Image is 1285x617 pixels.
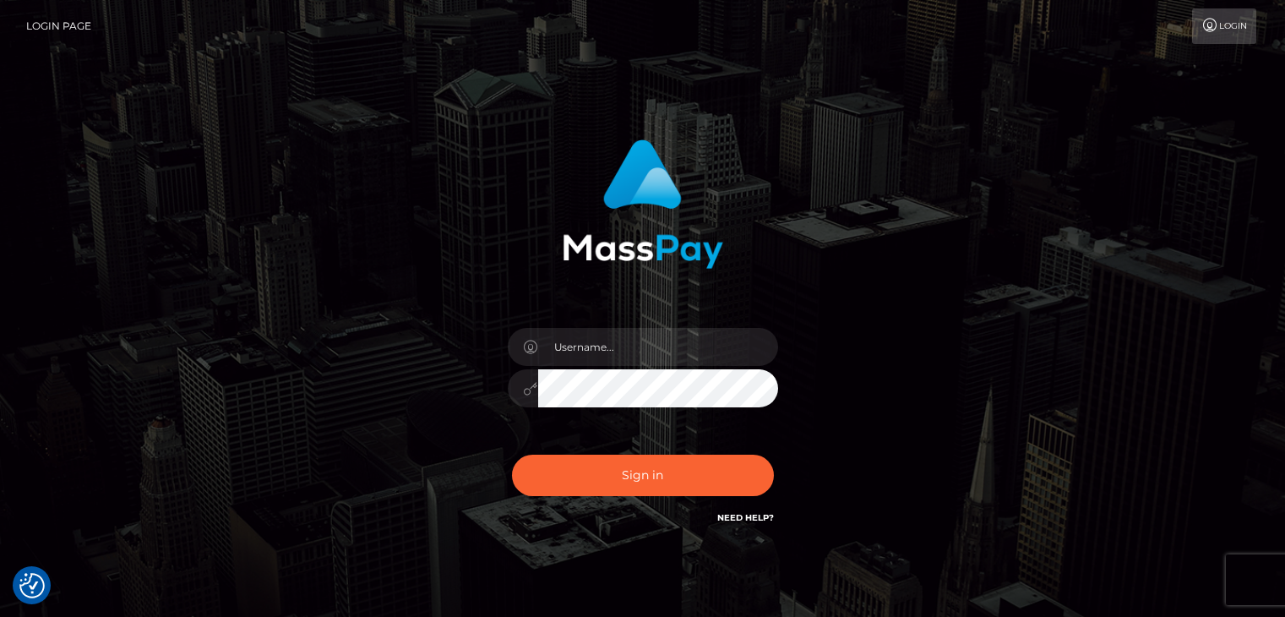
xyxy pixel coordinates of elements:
a: Need Help? [717,512,774,523]
img: MassPay Login [563,139,723,269]
input: Username... [538,328,778,366]
button: Consent Preferences [19,573,45,598]
button: Sign in [512,455,774,496]
a: Login [1192,8,1256,44]
img: Revisit consent button [19,573,45,598]
a: Login Page [26,8,91,44]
